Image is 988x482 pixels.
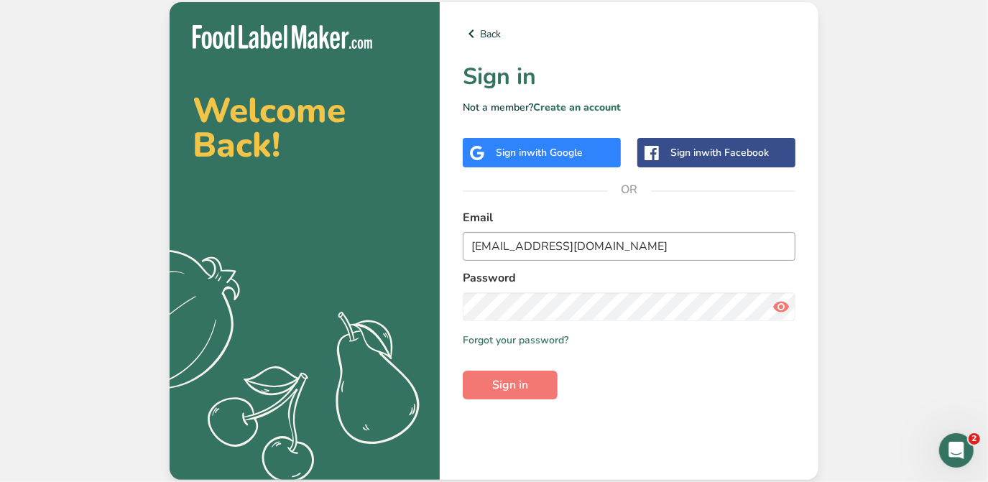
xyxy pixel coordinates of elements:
[701,146,769,159] span: with Facebook
[527,146,583,159] span: with Google
[670,145,769,160] div: Sign in
[463,269,795,287] label: Password
[463,209,795,226] label: Email
[492,376,528,394] span: Sign in
[463,60,795,94] h1: Sign in
[193,25,372,49] img: Food Label Maker
[463,371,558,399] button: Sign in
[463,25,795,42] a: Back
[193,93,417,162] h2: Welcome Back!
[939,433,974,468] iframe: Intercom live chat
[533,101,621,114] a: Create an account
[969,433,980,445] span: 2
[463,333,568,348] a: Forgot your password?
[463,100,795,115] p: Not a member?
[608,168,651,211] span: OR
[463,232,795,261] input: Enter Your Email
[496,145,583,160] div: Sign in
